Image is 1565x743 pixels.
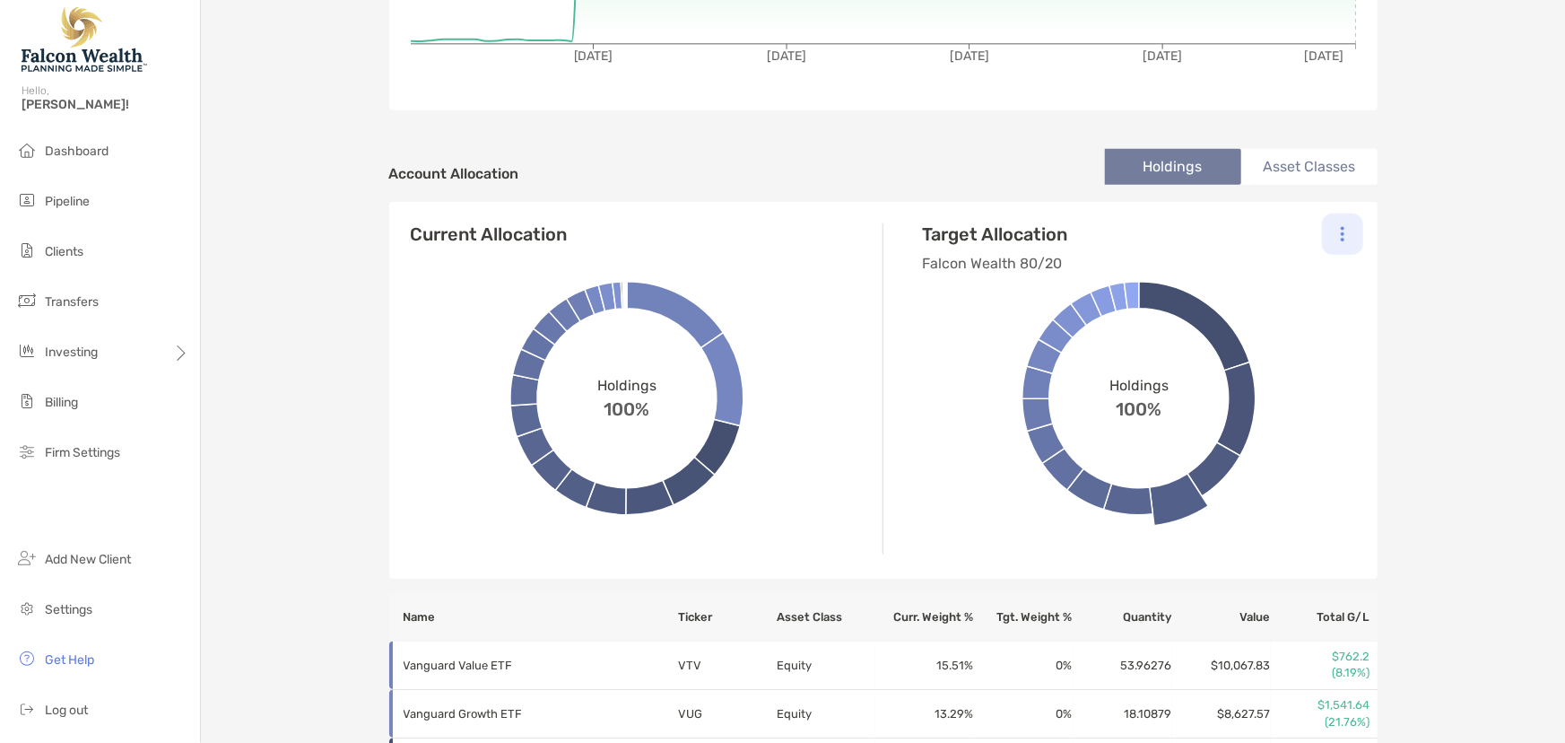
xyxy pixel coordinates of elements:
[16,240,38,261] img: clients icon
[45,244,83,259] span: Clients
[404,703,655,725] p: Vanguard Growth ETF
[16,340,38,362] img: investing icon
[16,390,38,412] img: billing icon
[1341,226,1344,242] img: Icon List Menu
[1304,48,1343,64] tspan: [DATE]
[1074,642,1172,690] td: 53.96276
[16,139,38,161] img: dashboard icon
[875,690,974,739] td: 13.29 %
[16,598,38,619] img: settings icon
[1143,48,1182,64] tspan: [DATE]
[776,690,874,739] td: Equity
[677,642,776,690] td: VTV
[974,690,1073,739] td: 0 %
[389,593,678,642] th: Name
[776,642,874,690] td: Equity
[45,294,99,310] span: Transfers
[1109,377,1169,394] span: Holdings
[974,593,1073,642] th: Tgt. Weight %
[677,690,776,739] td: VUG
[949,48,988,64] tspan: [DATE]
[16,290,38,311] img: transfers icon
[573,48,613,64] tspan: [DATE]
[16,547,38,569] img: add_new_client icon
[974,642,1073,690] td: 0 %
[16,648,38,669] img: get-help icon
[1172,642,1271,690] td: $10,067.83
[604,394,650,420] span: 100%
[45,552,131,567] span: Add New Client
[45,602,92,617] span: Settings
[16,189,38,211] img: pipeline icon
[404,654,655,677] p: Vanguard Value ETF
[677,593,776,642] th: Ticker
[45,703,88,718] span: Log out
[16,441,38,462] img: firm-settings icon
[875,642,974,690] td: 15.51 %
[1241,149,1378,185] li: Asset Classes
[22,7,147,72] img: Falcon Wealth Planning Logo
[1271,593,1377,642] th: Total G/L
[1105,149,1241,185] li: Holdings
[45,144,109,159] span: Dashboard
[389,165,519,182] h4: Account Allocation
[45,194,90,209] span: Pipeline
[923,223,1068,245] h4: Target Allocation
[1117,394,1162,420] span: 100%
[1074,690,1172,739] td: 18.10879
[16,698,38,720] img: logout icon
[875,593,974,642] th: Curr. Weight %
[1272,649,1369,665] p: $762.2
[45,395,78,410] span: Billing
[776,593,874,642] th: Asset Class
[45,652,94,668] span: Get Help
[1172,690,1271,739] td: $8,627.57
[1272,665,1369,681] p: (8.19%)
[1172,593,1271,642] th: Value
[22,97,189,112] span: [PERSON_NAME]!
[597,377,656,394] span: Holdings
[1272,697,1369,713] p: $1,541.64
[45,345,98,360] span: Investing
[45,445,120,460] span: Firm Settings
[1074,593,1172,642] th: Quantity
[923,252,1068,275] p: Falcon Wealth 80/20
[1272,714,1369,730] p: (21.76%)
[411,223,568,245] h4: Current Allocation
[767,48,806,64] tspan: [DATE]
